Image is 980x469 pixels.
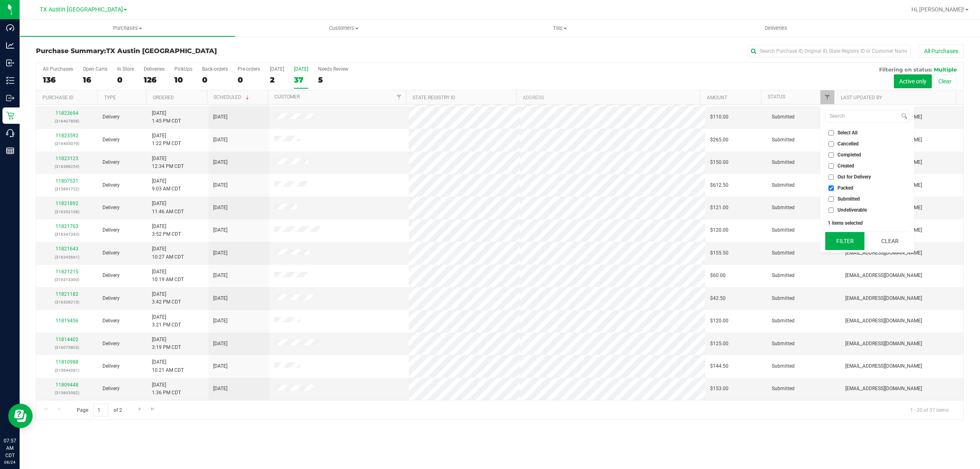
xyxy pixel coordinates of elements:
[772,113,795,121] span: Submitted
[213,295,227,302] span: [DATE]
[117,66,134,72] div: In Store
[153,95,174,100] a: Ordered
[238,66,260,72] div: Pre-orders
[41,163,93,170] p: (316388254)
[102,340,120,348] span: Delivery
[41,253,93,261] p: (316345661)
[828,220,907,226] div: 1 items selected
[754,25,798,32] span: Deliveries
[236,25,451,32] span: Customers
[134,404,146,415] a: Go to the next page
[845,385,922,393] span: [EMAIL_ADDRESS][DOMAIN_NAME]
[152,336,181,351] span: [DATE] 3:19 PM CDT
[294,75,308,85] div: 37
[20,25,235,32] span: Purchases
[102,249,120,257] span: Delivery
[102,204,120,212] span: Delivery
[152,290,181,306] span: [DATE] 3:42 PM CDT
[845,340,922,348] span: [EMAIL_ADDRESS][DOMAIN_NAME]
[56,382,78,388] a: 11809448
[6,129,14,137] inline-svg: Call Center
[879,66,932,73] span: Filtering on status:
[392,90,406,104] a: Filter
[318,75,348,85] div: 5
[56,337,78,342] a: 11814402
[6,94,14,102] inline-svg: Outbound
[894,74,932,88] button: Active only
[102,159,120,166] span: Delivery
[516,90,700,105] th: Address
[56,359,78,365] a: 11810988
[152,200,184,215] span: [DATE] 11:46 AM CDT
[56,291,78,297] a: 11821182
[213,226,227,234] span: [DATE]
[772,272,795,279] span: Submitted
[102,295,120,302] span: Delivery
[6,59,14,67] inline-svg: Inbound
[837,185,853,190] span: Packed
[412,95,455,100] a: State Registry ID
[870,232,909,250] button: Clear
[144,75,165,85] div: 126
[845,249,922,257] span: [EMAIL_ADDRESS][DOMAIN_NAME]
[36,47,345,55] h3: Purchase Summary:
[94,404,108,416] input: 1
[152,109,181,125] span: [DATE] 1:45 PM CDT
[152,223,181,238] span: [DATE] 3:52 PM CDT
[772,295,795,302] span: Submitted
[318,66,348,72] div: Needs Review
[747,45,911,57] input: Search Purchase ID, Original ID, State Registry ID or Customer Name...
[837,141,859,146] span: Cancelled
[213,385,227,393] span: [DATE]
[772,249,795,257] span: Submitted
[152,177,181,193] span: [DATE] 9:03 AM CDT
[213,136,227,144] span: [DATE]
[213,159,227,166] span: [DATE]
[829,185,834,191] input: Packed
[294,66,308,72] div: [DATE]
[772,204,795,212] span: Submitted
[710,295,726,302] span: $42.50
[904,404,955,416] span: 1 - 20 of 37 items
[270,66,284,72] div: [DATE]
[117,75,134,85] div: 0
[41,276,93,284] p: (316313300)
[41,298,93,306] p: (316308213)
[147,404,159,415] a: Go to the last page
[829,208,834,213] input: Undeliverable
[41,117,93,125] p: (316407858)
[710,181,728,189] span: $612.50
[772,362,795,370] span: Submitted
[826,110,900,122] input: Search
[6,76,14,85] inline-svg: Inventory
[820,90,834,104] a: Filter
[106,47,217,55] span: TX Austin [GEOGRAPHIC_DATA]
[102,317,120,325] span: Delivery
[70,404,129,416] span: Page of 2
[772,136,795,144] span: Submitted
[768,94,785,100] a: Status
[104,95,116,100] a: Type
[213,362,227,370] span: [DATE]
[213,272,227,279] span: [DATE]
[6,24,14,32] inline-svg: Dashboard
[829,174,834,180] input: Out for Delivery
[102,272,120,279] span: Delivery
[934,66,957,73] span: Multiple
[56,156,78,161] a: 11823123
[6,147,14,155] inline-svg: Reports
[837,197,860,201] span: Submitted
[845,272,922,279] span: [EMAIL_ADDRESS][DOMAIN_NAME]
[102,362,120,370] span: Delivery
[829,152,834,158] input: Completed
[710,204,728,212] span: $121.00
[236,20,452,37] a: Customers
[772,385,795,393] span: Submitted
[710,249,728,257] span: $155.50
[40,6,123,13] span: TX Austin [GEOGRAPHIC_DATA]
[772,226,795,234] span: Submitted
[710,113,728,121] span: $110.00
[41,140,93,147] p: (316405079)
[841,95,882,100] a: Last Updated By
[772,159,795,166] span: Submitted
